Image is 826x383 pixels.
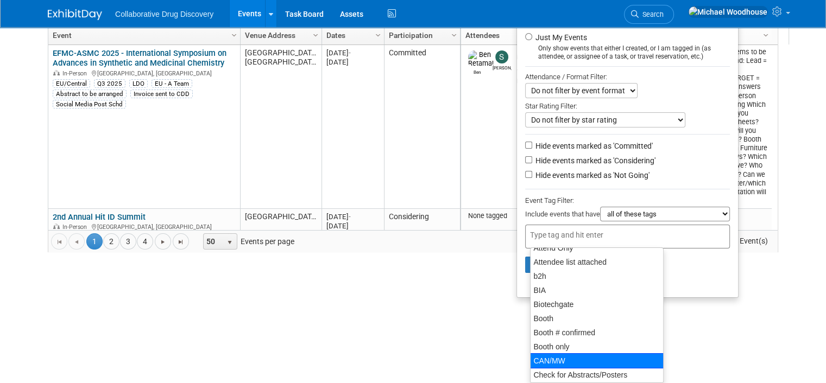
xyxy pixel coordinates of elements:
img: In-Person Event [53,70,60,75]
div: EU/Central [53,79,90,88]
button: Apply [525,257,560,273]
div: Ben Retamal [468,68,487,75]
img: Susana Tomasio [495,50,508,63]
span: 1 [86,233,103,250]
a: Column Settings [449,26,461,42]
a: Column Settings [229,26,241,42]
span: Go to the last page [176,238,185,246]
span: Go to the next page [159,238,167,246]
div: LDO [129,79,148,88]
a: Search [624,5,674,24]
span: Go to the first page [55,238,64,246]
div: [DATE] [326,48,379,58]
span: Column Settings [311,31,320,40]
a: Go to the last page [173,233,189,250]
div: EU - A Team [152,79,192,88]
div: b2h [531,269,663,283]
a: Venue Address [245,26,314,44]
label: Hide events marked as 'Considering' [533,155,655,166]
div: Star Rating Filter: [525,98,730,112]
a: Event [53,26,233,44]
span: Events per page [190,233,305,250]
div: [DATE] [326,58,379,67]
div: Biotechgate [531,297,663,311]
div: None tagged [465,212,566,220]
span: Column Settings [374,31,382,40]
span: Column Settings [230,31,238,40]
img: ExhibitDay [48,9,102,20]
label: Just My Events [533,32,587,43]
div: [GEOGRAPHIC_DATA], [GEOGRAPHIC_DATA] [53,68,235,78]
a: Dates [326,26,377,44]
span: Collaborative Drug Discovery [115,10,213,18]
img: In-Person Event [53,224,60,229]
div: Q3 2025 [94,79,125,88]
a: Go to the previous page [68,233,85,250]
a: EFMC-ASMC 2025 - International Symposium on Advances in Synthetic and Medicinal Chemistry [53,48,226,68]
span: Go to the previous page [72,238,81,246]
div: Susana Tomasio [493,63,512,71]
span: In-Person [62,70,90,77]
div: BIA [531,283,663,297]
td: Committed [384,45,460,209]
span: 50 [204,234,222,249]
td: [GEOGRAPHIC_DATA] [240,209,321,245]
div: Booth # confirmed [531,325,663,340]
img: Ben Retamal [468,50,494,68]
span: Column Settings [761,31,770,40]
span: Column Settings [450,31,458,40]
div: Event Tag Filter: [525,194,730,207]
span: select [225,238,234,247]
div: CAN/MW [530,353,664,368]
div: Attendee list attached [531,255,663,269]
td: [GEOGRAPHIC_DATA], [GEOGRAPHIC_DATA] [240,45,321,209]
label: Hide events marked as 'Not Going' [533,170,650,181]
div: [DATE] [326,212,379,221]
a: 2 [103,233,119,250]
a: 3 [120,233,136,250]
span: - [349,49,351,57]
a: Go to the first page [51,233,67,250]
a: 2nd Annual Hit ID Summit [53,212,146,222]
div: Include events that have [525,207,730,225]
span: In-Person [62,224,90,231]
div: Attend Only [531,241,663,255]
div: Abstract to be arranged [53,90,127,98]
a: Column Settings [373,26,384,42]
div: [GEOGRAPHIC_DATA], [GEOGRAPHIC_DATA] [53,222,235,231]
a: Column Settings [310,26,322,42]
div: Only show events that either I created, or I am tagged in (as attendee, or assignee of a task, or... [525,44,730,61]
div: Invoice sent to CDD [130,90,193,98]
label: Hide events marked as 'Committed' [533,141,653,151]
div: Check for Abstracts/Posters [531,368,663,382]
input: Type tag and hit enter [530,229,617,240]
div: Booth [531,311,663,325]
div: Attendance / Format Filter: [525,71,730,83]
span: Search [639,10,664,18]
td: Considering [384,209,460,245]
div: Booth only [531,340,663,354]
a: 4 [137,233,153,250]
div: [DATE] [326,221,379,231]
a: Go to the next page [155,233,171,250]
a: Participation [389,26,453,44]
label: All Events [533,21,568,28]
img: Michael Woodhouse [688,6,768,18]
a: Attendees [465,26,563,44]
a: Column Settings [760,26,772,42]
span: - [349,213,351,221]
div: Social Media Post Schd [53,100,126,108]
